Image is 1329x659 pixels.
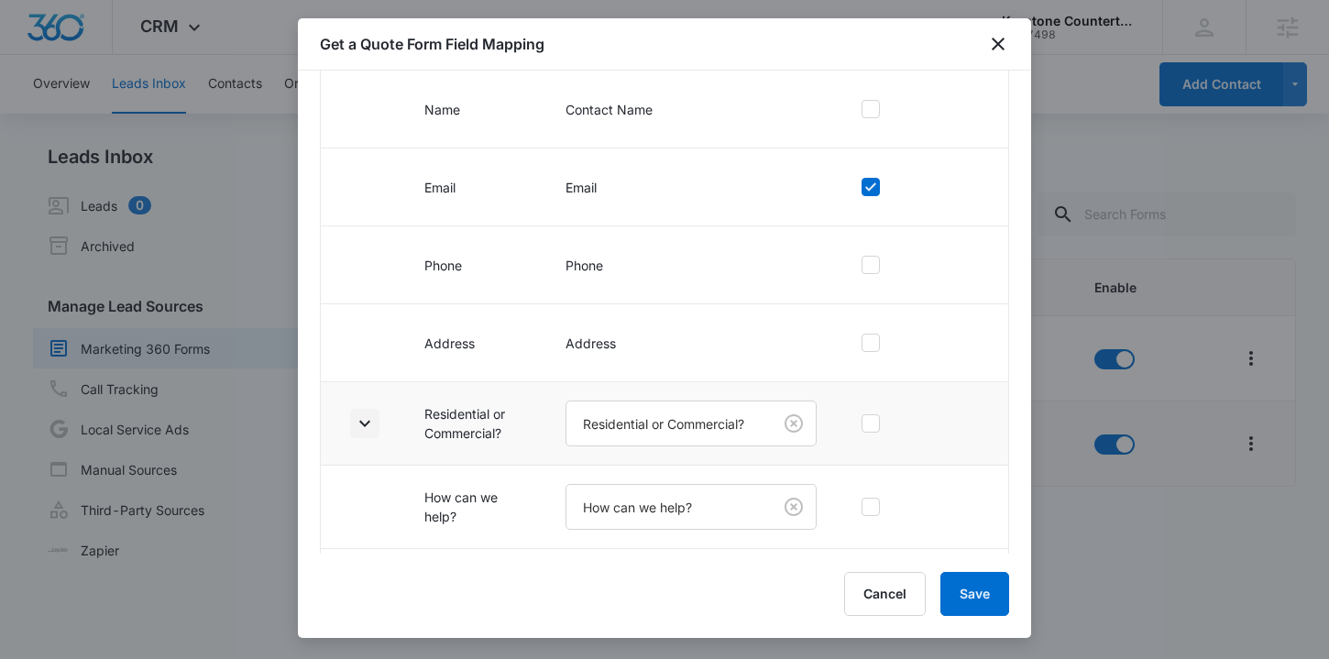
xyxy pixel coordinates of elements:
[779,492,808,522] button: Clear
[940,572,1009,616] button: Save
[402,382,544,466] td: Residential or Commercial?
[566,256,817,275] p: Phone
[402,549,544,644] td: May we add you to our mailing list?
[402,71,544,148] td: Name
[402,226,544,304] td: Phone
[779,409,808,438] button: Clear
[402,304,544,382] td: Address
[402,148,544,226] td: Email
[566,178,817,197] p: Email
[566,100,817,119] p: Contact Name
[350,409,379,438] button: Toggle Row Expanded
[320,33,544,55] h1: Get a Quote Form Field Mapping
[566,334,817,353] p: Address
[844,572,926,616] button: Cancel
[987,33,1009,55] button: close
[402,466,544,549] td: How can we help?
